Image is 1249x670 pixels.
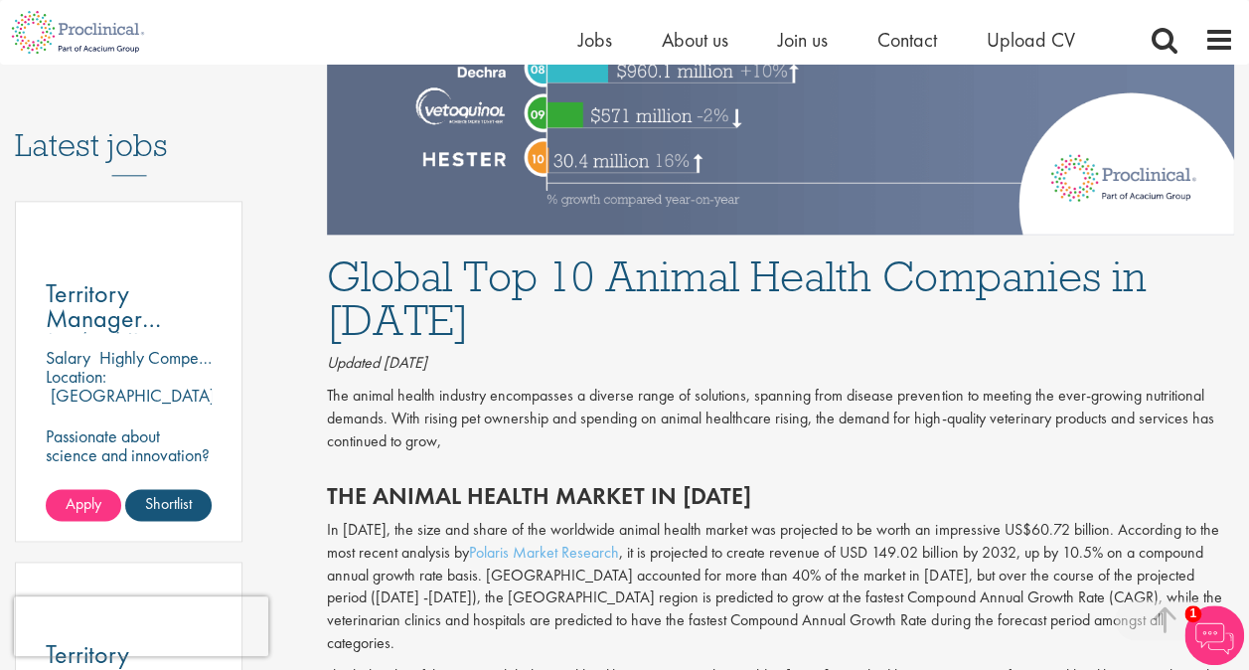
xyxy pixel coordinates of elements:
[46,426,212,521] p: Passionate about science and innovation? Your dream sales job as Territory Manager awaits!
[46,384,220,425] p: [GEOGRAPHIC_DATA], [GEOGRAPHIC_DATA]
[46,281,212,331] a: Territory Manager (m/w/d) - [GEOGRAPHIC_DATA]
[1184,605,1244,665] img: Chatbot
[578,27,612,53] a: Jobs
[125,489,212,521] a: Shortlist
[327,385,1234,453] p: The animal health industry encompasses a diverse range of solutions, spanning from disease preven...
[46,365,106,388] span: Location:
[877,27,937,53] a: Contact
[469,542,619,563] a: Polaris Market Research
[662,27,728,53] a: About us
[46,346,90,369] span: Salary
[14,596,268,656] iframe: reCAPTCHA
[66,493,101,514] span: Apply
[327,483,1234,509] h2: The Animal Health Market in [DATE]
[46,276,285,385] span: Territory Manager (m/w/d) - [GEOGRAPHIC_DATA]
[987,27,1075,53] a: Upload CV
[327,519,1234,655] p: In [DATE], the size and share of the worldwide animal health market was projected to be worth an ...
[15,79,242,176] h3: Latest jobs
[99,346,232,369] p: Highly Competitive
[327,254,1234,342] h1: Global Top 10 Animal Health Companies in [DATE]
[778,27,828,53] a: Join us
[327,352,427,373] i: Updated [DATE]
[1184,605,1201,622] span: 1
[46,489,121,521] a: Apply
